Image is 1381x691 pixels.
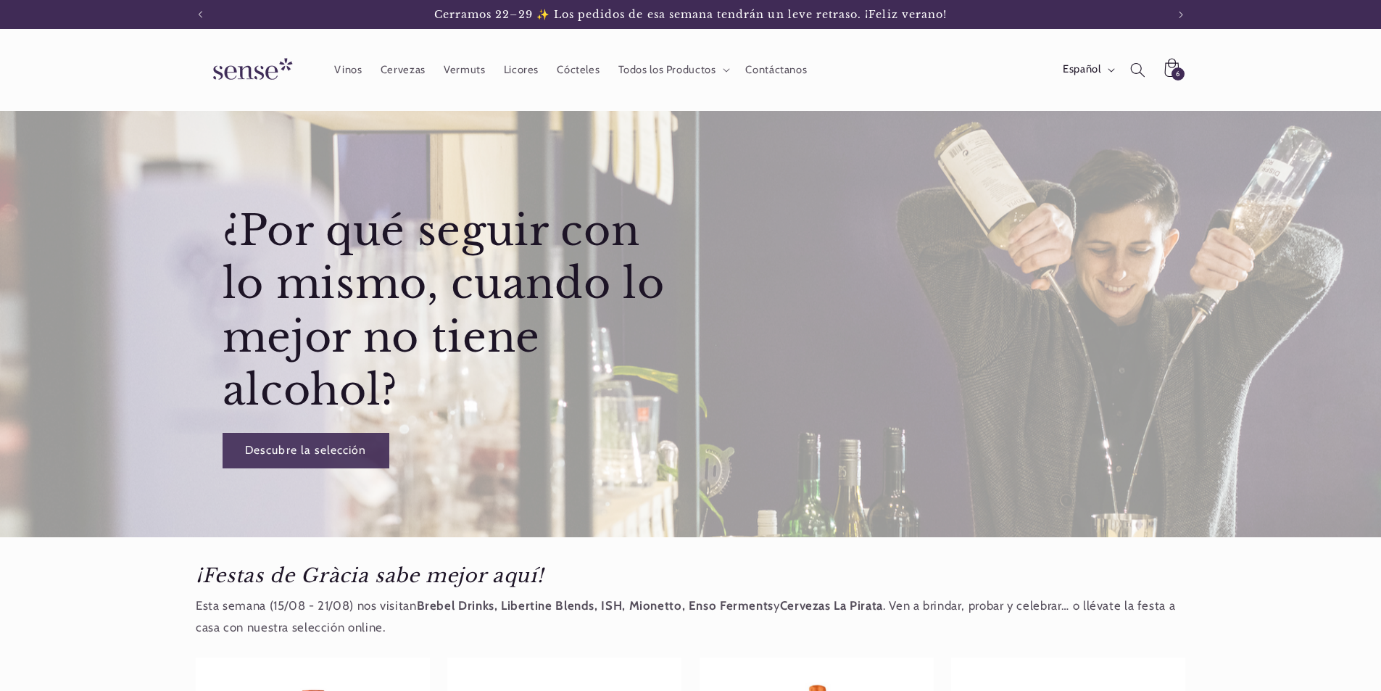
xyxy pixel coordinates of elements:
button: Español [1053,55,1121,84]
p: Esta semana (15/08 - 21/08) nos visitan y . Ven a brindar, probar y celebrar… o llévate la festa ... [196,595,1185,638]
a: Descubre la selección [223,433,389,468]
span: Cócteles [557,63,600,77]
span: Todos los Productos [618,63,716,77]
span: Español [1063,62,1100,78]
a: Vinos [325,54,371,86]
span: Vermuts [444,63,485,77]
h2: ¿Por qué seguir con lo mismo, cuando lo mejor no tiene alcohol? [223,204,687,418]
summary: Todos los Productos [609,54,737,86]
a: Licores [494,54,548,86]
a: Cócteles [548,54,609,86]
strong: Brebel Drinks, Libertine Blends, ISH, Mionetto, Enso Ferments [417,598,774,613]
span: Licores [504,63,539,77]
summary: Búsqueda [1121,53,1155,86]
span: Vinos [334,63,362,77]
a: Contáctanos [737,54,816,86]
span: 6 [1176,67,1180,80]
img: Sense [196,49,304,91]
em: ¡Festas de Gràcia sabe mejor aquí! [196,563,543,587]
a: Cervezas [371,54,434,86]
span: Cerramos 22–29 ✨ Los pedidos de esa semana tendrán un leve retraso. ¡Feliz verano! [434,8,947,21]
strong: Cervezas La Pirata [780,598,883,613]
a: Sense [190,44,310,96]
a: Vermuts [434,54,494,86]
span: Cervezas [381,63,426,77]
span: Contáctanos [745,63,807,77]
